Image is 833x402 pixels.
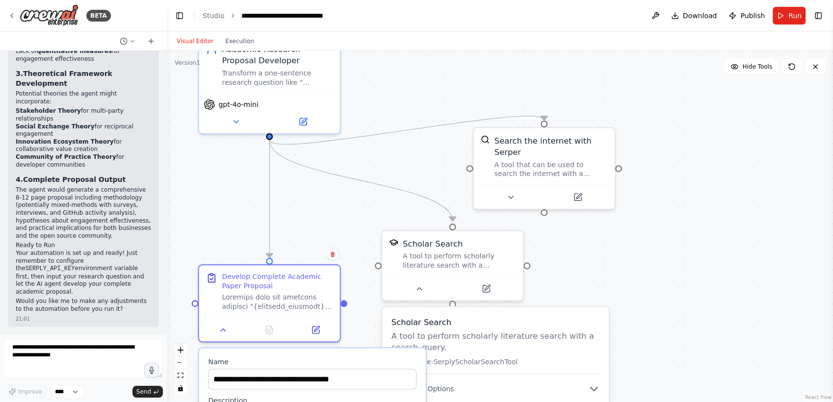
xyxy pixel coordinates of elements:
[173,9,186,23] button: Hide left sidebar
[683,11,717,21] span: Download
[86,10,111,22] div: BETA
[174,344,187,395] div: React Flow controls
[222,272,333,290] div: Develop Complete Academic Paper Proposal
[16,107,81,114] strong: Stakeholder Theory
[545,190,610,204] button: Open in side panel
[143,35,159,47] button: Start a new chat
[174,382,187,395] button: toggle interactivity
[16,138,151,153] li: for collaborative value creation
[16,175,151,184] h3: 4.
[219,35,260,47] button: Execution
[773,7,806,25] button: Run
[495,135,608,158] div: Search the internet with Serper
[811,9,825,23] button: Show right sidebar
[391,383,600,394] button: Advanced Options
[16,48,151,63] li: Lack of for engagement effectiveness
[481,135,490,144] img: SerperDevTool
[203,12,225,20] a: Studio
[805,395,832,400] a: React Flow attribution
[16,70,112,87] strong: Theoretical Framework Development
[16,153,151,169] li: for developer communities
[391,316,600,327] h3: Scholar Search
[403,238,463,249] div: Scholar Search
[264,140,275,257] g: Edge from 6dc3c0dc-95b7-489b-b689-380000c71114 to ce488172-ffa0-4215-a9ad-c63ea8840913
[740,11,765,21] span: Publish
[16,123,151,138] li: for reciprocal engagement
[391,330,600,353] p: A tool to perform scholarly literature search with a search_query.
[208,357,416,367] label: Name
[667,7,721,25] button: Download
[16,250,151,296] p: Your automation is set up and ready! Just remember to configure the environment variable first, t...
[23,176,126,183] strong: Complete Proposal Output
[264,109,550,151] g: Edge from 6dc3c0dc-95b7-489b-b689-380000c71114 to ea02ab1f-0e34-415c-bc5b-57fca0b3469e
[222,69,333,87] div: Transform a one-sentence research question like "{research_question}" into a comprehensive academ...
[198,35,341,134] div: Academic Research Proposal DeveloperTransform a one-sentence research question like "{research_qu...
[218,100,258,109] span: gpt-4o-mini
[391,384,454,394] span: Advanced Options
[16,69,151,88] h3: 3.
[391,357,600,367] p: Class name: SerplyScholarSearchTool
[18,388,42,396] span: Improve
[472,127,616,210] div: SerperDevToolSearch the internet with SerperA tool that can be used to search the internet with a...
[742,63,772,71] span: Hide Tools
[264,140,459,221] g: Edge from 6dc3c0dc-95b7-489b-b689-380000c71114 to 89794010-35fe-4884-b9fc-f756938ef373
[16,153,116,160] strong: Community of Practice Theory
[381,230,524,301] div: SerplyScholarSearchToolScholar SearchA tool to perform scholarly literature search with a search_...
[271,115,336,128] button: Open in side panel
[171,35,219,47] button: Visual Editor
[16,123,95,130] strong: Social Exchange Theory
[222,43,333,66] div: Academic Research Proposal Developer
[16,242,151,250] h2: Ready to Run
[16,138,114,145] strong: Innovation Ecosystem Theory
[174,344,187,356] button: zoom in
[725,7,769,25] button: Publish
[16,298,151,313] p: Would you like me to make any adjustments to the automation before you run it?
[37,48,112,54] strong: quantitative measures
[174,356,187,369] button: zoom out
[116,35,139,47] button: Switch to previous chat
[495,160,608,178] div: A tool that can be used to search the internet with a search_query. Supports different search typ...
[16,90,151,105] p: Potential theories the agent might incorporate:
[198,264,341,343] div: Develop Complete Academic Paper ProposalLoremips dolo sit ametcons adipisci "{elitsedd_eiusmodt}"...
[174,369,187,382] button: fit view
[389,238,398,247] img: SerplyScholarSearchTool
[725,59,778,75] button: Hide Tools
[144,363,159,377] button: Click to speak your automation idea
[20,4,78,26] img: Logo
[454,282,519,296] button: Open in side panel
[16,186,151,240] p: The agent would generate a comprehensive 8-12 page proposal including methodology (potentially mi...
[245,323,294,337] button: No output available
[175,59,200,67] div: Version 1
[132,386,163,398] button: Send
[4,385,47,398] button: Improve
[296,323,335,337] button: Open in side panel
[203,11,352,21] nav: breadcrumb
[136,388,151,396] span: Send
[26,265,75,272] code: SERPLY_API_KEY
[16,315,151,323] div: 21:01
[16,107,151,123] li: for multi-party relationships
[222,293,333,311] div: Loremips dolo sit ametcons adipisci "{elitsedd_eiusmodt}", incididuntutla etdolor m aliquaenimadm...
[403,251,516,270] div: A tool to perform scholarly literature search with a search_query.
[788,11,802,21] span: Run
[326,248,339,261] button: Delete node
